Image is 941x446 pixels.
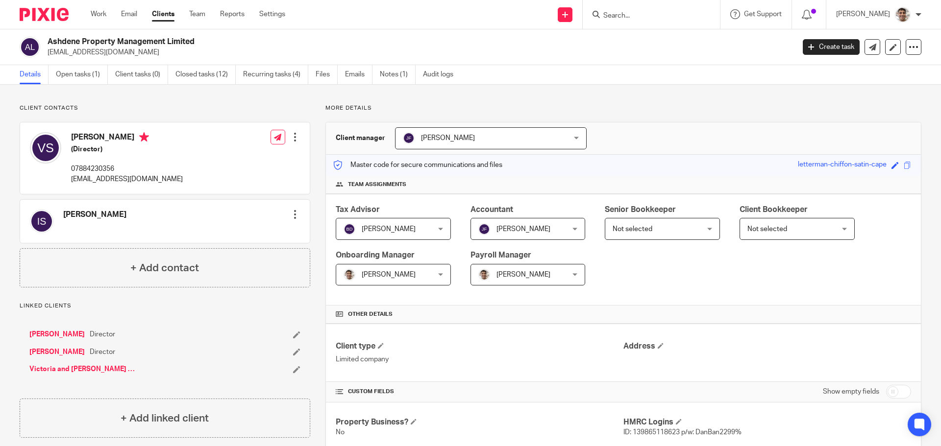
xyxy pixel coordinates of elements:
[336,133,385,143] h3: Client manager
[744,11,782,18] span: Get Support
[362,226,416,233] span: [PERSON_NAME]
[336,341,623,352] h4: Client type
[740,206,808,213] span: Client Bookkeeper
[20,104,310,112] p: Client contacts
[121,411,209,426] h4: + Add linked client
[243,65,308,84] a: Recurring tasks (4)
[380,65,416,84] a: Notes (1)
[29,347,85,357] a: [PERSON_NAME]
[90,329,115,339] span: Director
[605,206,676,213] span: Senior Bookkeeper
[20,8,69,21] img: Pixie
[90,347,115,357] span: Director
[344,269,355,281] img: PXL_20240409_141816916.jpg
[496,271,550,278] span: [PERSON_NAME]
[613,226,652,233] span: Not selected
[71,174,183,184] p: [EMAIL_ADDRESS][DOMAIN_NAME]
[152,9,174,19] a: Clients
[325,104,921,112] p: More details
[336,251,415,259] span: Onboarding Manager
[29,329,85,339] a: [PERSON_NAME]
[121,9,137,19] a: Email
[344,223,355,235] img: svg%3E
[20,37,40,57] img: svg%3E
[316,65,338,84] a: Files
[345,65,372,84] a: Emails
[336,206,380,213] span: Tax Advisor
[220,9,245,19] a: Reports
[823,387,879,397] label: Show empty fields
[478,223,490,235] img: svg%3E
[362,271,416,278] span: [PERSON_NAME]
[470,251,531,259] span: Payroll Manager
[836,9,890,19] p: [PERSON_NAME]
[336,354,623,364] p: Limited company
[478,269,490,281] img: PXL_20240409_141816916.jpg
[259,9,285,19] a: Settings
[470,206,513,213] span: Accountant
[30,132,61,164] img: svg%3E
[747,226,787,233] span: Not selected
[602,12,691,21] input: Search
[20,65,49,84] a: Details
[29,364,138,374] a: Victoria and [PERSON_NAME] Partnership
[623,429,742,436] span: ID: 139865118623 p/w: DanBan2299%
[130,260,199,276] h4: + Add contact
[56,65,108,84] a: Open tasks (1)
[421,135,475,141] span: [PERSON_NAME]
[333,160,502,170] p: Master code for secure communications and files
[139,132,149,142] i: Primary
[115,65,168,84] a: Client tasks (0)
[423,65,461,84] a: Audit logs
[71,164,183,174] p: 07884230356
[30,210,53,233] img: svg%3E
[336,429,345,436] span: No
[623,417,911,427] h4: HMRC Logins
[71,144,183,154] h5: (Director)
[71,132,183,144] h4: [PERSON_NAME]
[348,310,393,318] span: Other details
[623,341,911,352] h4: Address
[20,302,310,310] p: Linked clients
[91,9,106,19] a: Work
[48,47,788,57] p: [EMAIL_ADDRESS][DOMAIN_NAME]
[63,210,126,220] h4: [PERSON_NAME]
[189,9,205,19] a: Team
[336,417,623,427] h4: Property Business?
[803,39,860,55] a: Create task
[336,388,623,396] h4: CUSTOM FIELDS
[403,132,415,144] img: svg%3E
[48,37,640,47] h2: Ashdene Property Management Limited
[348,181,406,188] span: Team assignments
[798,160,887,171] div: letterman-chiffon-satin-cape
[895,7,911,23] img: PXL_20240409_141816916.jpg
[496,226,550,233] span: [PERSON_NAME]
[175,65,236,84] a: Closed tasks (12)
